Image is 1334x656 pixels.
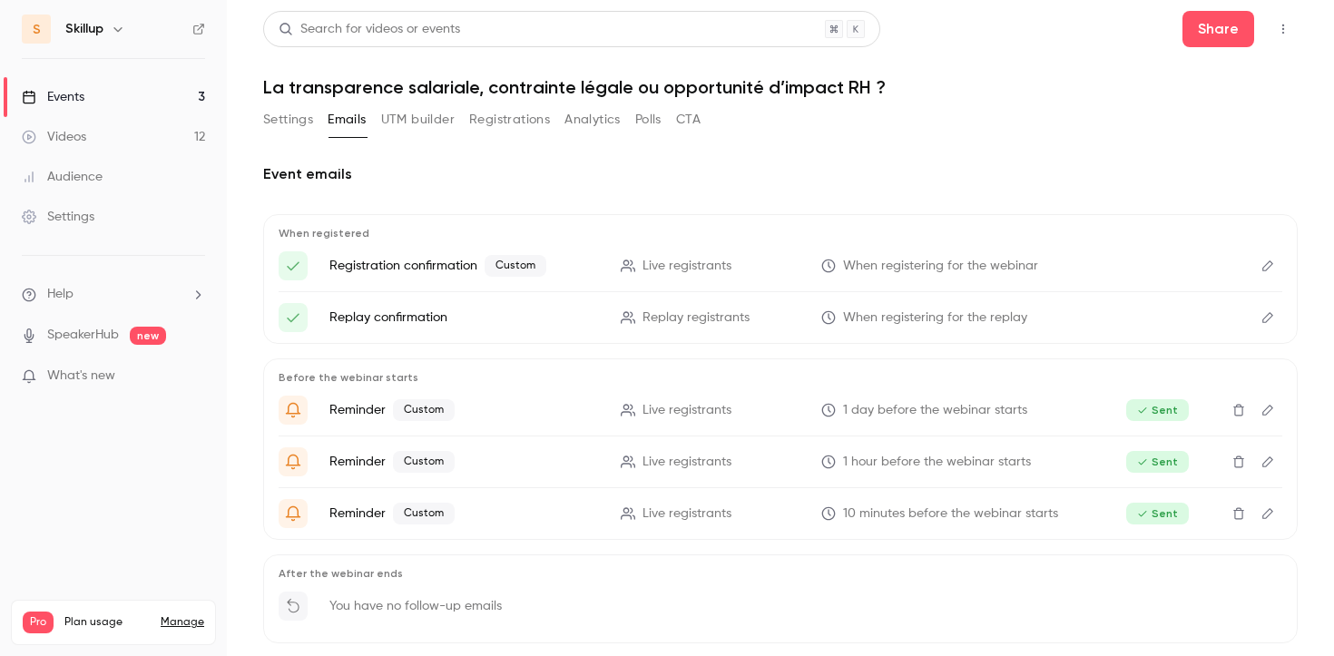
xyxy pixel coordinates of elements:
span: Custom [393,451,455,473]
span: 10 minutes before the webinar starts [843,504,1058,524]
button: UTM builder [381,105,455,134]
button: Registrations [469,105,550,134]
button: Delete [1224,447,1253,476]
li: help-dropdown-opener [22,285,205,304]
iframe: Noticeable Trigger [183,368,205,385]
span: What's new [47,367,115,386]
span: Live registrants [642,453,731,472]
li: [Rappel] {{ event_name }} [279,396,1282,425]
button: Edit [1253,396,1282,425]
span: When registering for the replay [843,308,1027,328]
p: Registration confirmation [329,255,599,277]
span: Live registrants [642,504,731,524]
button: Polls [635,105,662,134]
button: Share [1182,11,1254,47]
p: Reminder [329,399,599,421]
button: Settings [263,105,313,134]
span: new [130,327,166,345]
p: Before the webinar starts [279,370,1282,385]
div: Audience [22,168,103,186]
button: Delete [1224,499,1253,528]
span: Live registrants [642,401,731,420]
p: After the webinar ends [279,566,1282,581]
a: Manage [161,615,204,630]
span: Live registrants [642,257,731,276]
p: Replay confirmation [329,308,599,327]
span: Sent [1126,451,1189,473]
div: Videos [22,128,86,146]
div: Settings [22,208,94,226]
li: Merci pour votre inscription. Vos accès à la conférence {{ event_name }}! [279,251,1282,280]
span: Help [47,285,74,304]
p: When registered [279,226,1282,240]
div: Search for videos or events [279,20,460,39]
span: Custom [393,503,455,524]
div: Events [22,88,84,106]
h2: Event emails [263,163,1298,185]
button: Delete [1224,396,1253,425]
span: Plan usage [64,615,150,630]
button: Emails [328,105,366,134]
span: 1 day before the webinar starts [843,401,1027,420]
button: Edit [1253,251,1282,280]
button: Edit [1253,499,1282,528]
span: Sent [1126,503,1189,524]
button: CTA [676,105,701,134]
span: When registering for the webinar [843,257,1038,276]
button: Analytics [564,105,621,134]
span: Custom [485,255,546,277]
button: Edit [1253,447,1282,476]
p: Reminder [329,451,599,473]
li: La conférence HR Impact Week commence dans 1h [279,447,1282,476]
a: SpeakerHub [47,326,119,345]
h6: Skillup [65,20,103,38]
span: Custom [393,399,455,421]
p: Reminder [329,503,599,524]
p: You have no follow-up emails [329,597,502,615]
span: 1 hour before the webinar starts [843,453,1031,472]
li: Here's your access link to {{ event_name }}! [279,303,1282,332]
h1: La transparence salariale, contrainte légale ou opportunité d’impact RH ? [263,76,1298,98]
span: Replay registrants [642,308,750,328]
span: Pro [23,612,54,633]
span: S [33,20,41,39]
span: Sent [1126,399,1189,421]
li: La conférence HR Impact Week commence dans 10 mins [279,499,1282,528]
button: Edit [1253,303,1282,332]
